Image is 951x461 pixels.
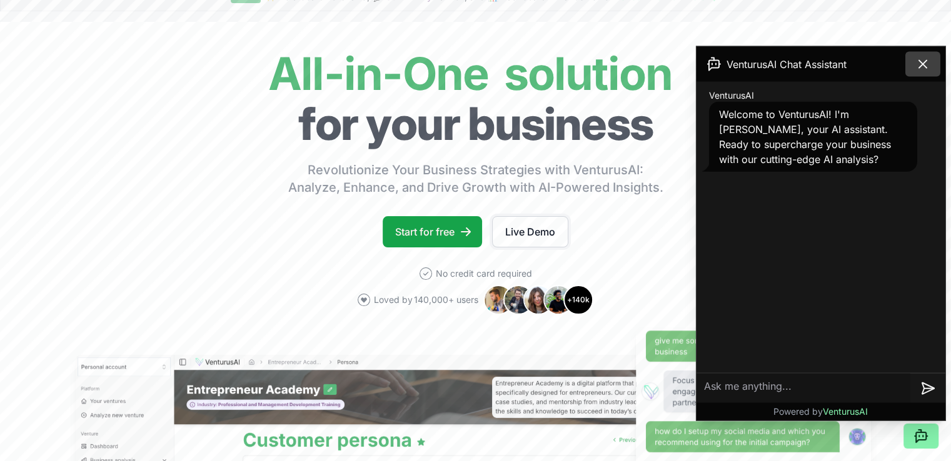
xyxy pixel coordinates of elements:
[727,57,847,72] span: VenturusAI Chat Assistant
[709,89,754,102] span: VenturusAI
[523,285,553,315] img: Avatar 3
[383,216,482,247] a: Start for free
[543,285,573,315] img: Avatar 4
[503,285,533,315] img: Avatar 2
[492,216,568,247] a: Live Demo
[483,285,513,315] img: Avatar 1
[773,405,868,418] p: Powered by
[719,108,891,166] span: Welcome to VenturusAI! I'm [PERSON_NAME], your AI assistant. Ready to supercharge your business w...
[823,406,868,417] span: VenturusAI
